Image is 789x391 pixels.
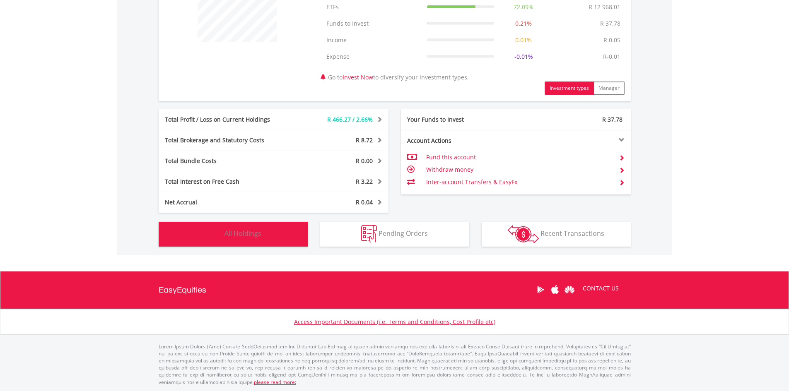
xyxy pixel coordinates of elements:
[356,178,373,185] span: R 3.22
[379,229,428,238] span: Pending Orders
[401,137,516,145] div: Account Actions
[602,115,623,123] span: R 37.78
[224,229,261,238] span: All Holdings
[533,277,548,302] a: Google Play
[426,163,612,176] td: Withdraw money
[599,32,625,48] td: R 0.05
[426,151,612,163] td: Fund this account
[482,222,631,247] button: Recent Transactions
[498,48,549,65] td: -0.01%
[498,32,549,48] td: 0.01%
[356,198,373,206] span: R 0.04
[159,198,293,206] div: Net Accrual
[356,157,373,165] span: R 0.00
[356,136,373,144] span: R 8.72
[159,136,293,144] div: Total Brokerage and Statutory Costs
[599,48,625,65] td: R-0.01
[205,225,223,243] img: holdings-wht.png
[361,225,377,243] img: pending_instructions-wht.png
[498,15,549,32] td: 0.21%
[562,277,577,302] a: Huawei
[159,178,293,186] div: Total Interest on Free Cash
[159,157,293,165] div: Total Bundle Costs
[596,15,625,32] td: R 37.78
[159,271,206,309] a: EasyEquities
[159,115,293,124] div: Total Profit / Loss on Current Holdings
[426,176,612,188] td: Inter-account Transfers & EasyFx
[401,115,516,124] div: Your Funds to Invest
[327,115,373,123] span: R 466.27 / 2.66%
[548,277,562,302] a: Apple
[320,222,469,247] button: Pending Orders
[577,277,625,300] a: CONTACT US
[159,343,631,386] p: Lorem Ipsum Dolors (Ame) Con a/e SeddOeiusmod tem InciDiduntut Lab Etd mag aliquaen admin veniamq...
[254,379,296,386] a: please read more:
[594,82,625,95] button: Manager
[343,73,373,81] a: Invest Now
[322,15,423,32] td: Funds to Invest
[545,82,594,95] button: Investment types
[508,225,539,243] img: transactions-zar-wht.png
[322,48,423,65] td: Expense
[322,32,423,48] td: Income
[294,318,495,326] a: Access Important Documents (i.e. Terms and Conditions, Cost Profile etc)
[159,222,308,247] button: All Holdings
[540,229,604,238] span: Recent Transactions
